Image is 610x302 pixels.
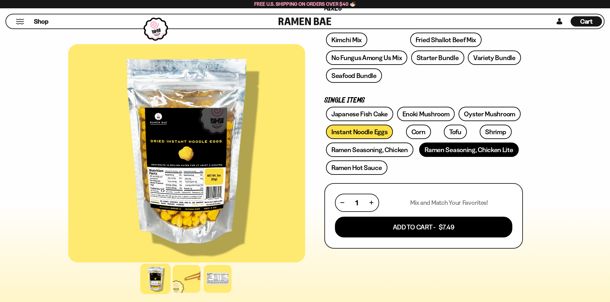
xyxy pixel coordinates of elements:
a: Tofu [444,125,467,139]
a: Corn [406,125,431,139]
a: Oyster Mushroom [459,107,521,121]
a: Seafood Bundle [326,68,382,83]
div: Cart [571,14,602,28]
button: Add To Cart - $7.49 [335,217,512,237]
a: Ramen Seasoning, Chicken [326,143,413,157]
a: Japanese Fish Cake [326,107,393,121]
a: Shop [34,16,48,27]
p: Mix and Match Your Favorites! [410,199,488,207]
a: Starter Bundle [411,50,464,65]
span: Shop [34,17,48,26]
button: Mobile Menu Trigger [16,19,24,24]
a: Fried Shallot Beef Mix [410,33,482,47]
a: Enoki Mushroom [397,107,455,121]
p: Single Items [324,97,523,104]
span: Free U.S. Shipping on Orders over $40 🍜 [254,1,356,7]
span: 1 [355,199,358,207]
a: Kimchi Mix [326,33,367,47]
a: Shrimp [480,125,511,139]
span: Cart [580,18,593,25]
a: Ramen Seasoning, Chicken Lite [419,143,518,157]
a: No Fungus Among Us Mix [326,50,407,65]
a: Variety Bundle [468,50,521,65]
a: Ramen Hot Sauce [326,160,387,175]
